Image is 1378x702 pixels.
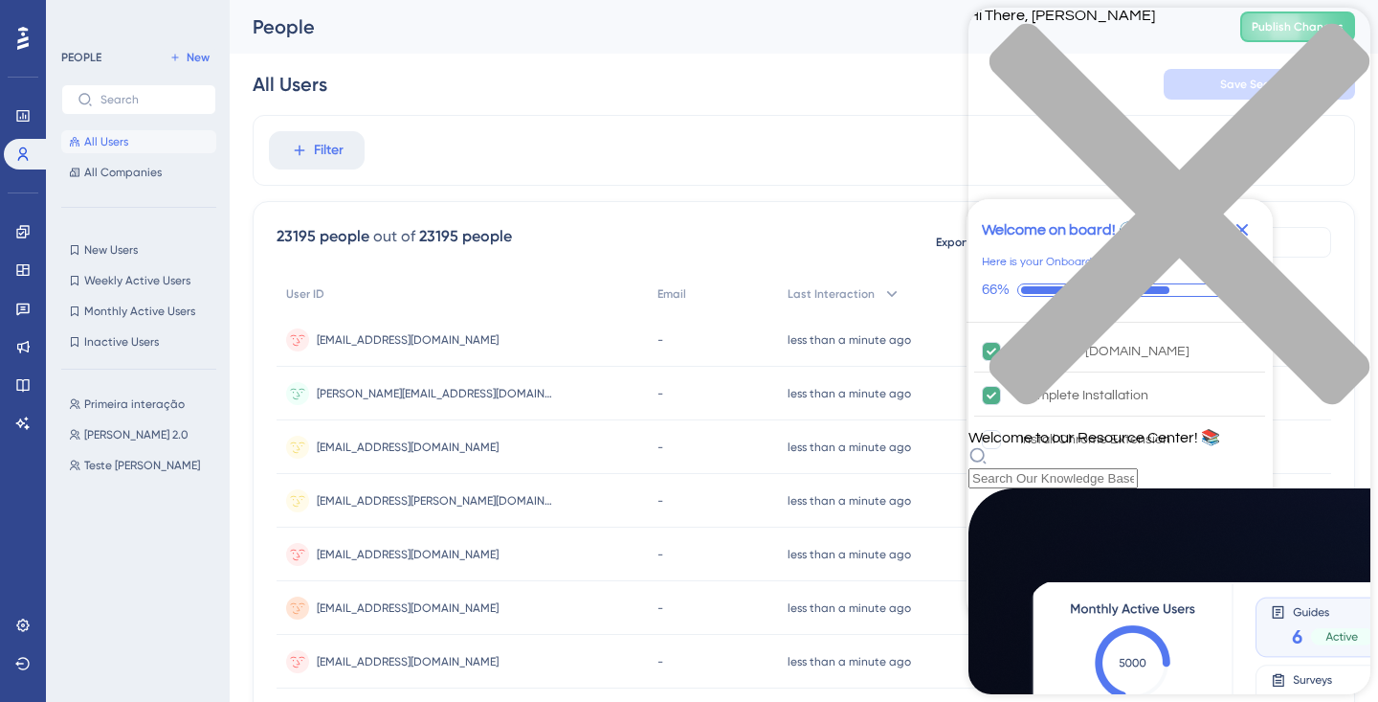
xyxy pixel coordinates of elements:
[6,6,52,52] button: Open AI Assistant Launcher
[657,547,663,562] span: -
[187,50,210,65] span: New
[61,423,228,446] button: [PERSON_NAME] 2.0
[657,332,663,348] span: -
[84,273,190,288] span: Weekly Active Users
[936,235,996,250] span: Export CSV
[317,493,556,509] span: [EMAIL_ADDRESS][PERSON_NAME][DOMAIN_NAME]
[61,238,216,261] button: New Users
[269,131,365,170] button: Filter
[967,323,1273,618] div: Checklist items
[61,300,216,323] button: Monthly Active Users
[61,454,228,477] button: Teste [PERSON_NAME]
[788,387,911,400] time: less than a minute ago
[61,50,101,65] div: PEOPLE
[61,393,228,416] button: Primeira interação
[253,13,1192,40] div: People
[373,225,415,248] div: out of
[314,139,344,162] span: Filter
[84,134,128,149] span: All Users
[317,654,499,669] span: [EMAIL_ADDRESS][DOMAIN_NAME]
[788,333,911,347] time: less than a minute ago
[657,286,686,302] span: Email
[918,227,1013,258] button: Export CSV
[84,165,162,180] span: All Companies
[84,458,200,473] span: Teste [PERSON_NAME]
[163,46,216,69] button: New
[788,286,875,302] span: Last Interaction
[317,332,499,348] span: [EMAIL_ADDRESS][DOMAIN_NAME]
[61,161,216,184] button: All Companies
[788,441,911,454] time: less than a minute ago
[317,386,556,401] span: [PERSON_NAME][EMAIL_ADDRESS][DOMAIN_NAME]
[317,600,499,616] span: [EMAIL_ADDRESS][DOMAIN_NAME]
[84,242,138,258] span: New Users
[657,493,663,509] span: -
[84,427,189,442] span: [PERSON_NAME] 2.0
[657,440,663,455] span: -
[967,199,1273,623] div: Checklist Container
[84,304,195,319] span: Monthly Active Users
[286,286,324,302] span: User ID
[61,269,216,292] button: Weekly Active Users
[317,440,499,455] span: [EMAIL_ADDRESS][DOMAIN_NAME]
[788,548,911,561] time: less than a minute ago
[84,334,159,350] span: Inactive Users
[788,601,911,615] time: less than a minute ago
[45,5,120,28] span: Need Help?
[277,225,369,248] div: 23195 people
[84,396,185,412] span: Primeira interação
[419,225,512,248] div: 23195 people
[253,71,327,98] div: All Users
[657,386,663,401] span: -
[61,330,216,353] button: Inactive Users
[100,93,200,106] input: Search
[657,600,663,616] span: -
[657,654,663,669] span: -
[61,130,216,153] button: All Users
[788,494,911,508] time: less than a minute ago
[11,11,46,46] img: launcher-image-alternative-text
[788,655,911,668] time: less than a minute ago
[317,547,499,562] span: [EMAIL_ADDRESS][DOMAIN_NAME]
